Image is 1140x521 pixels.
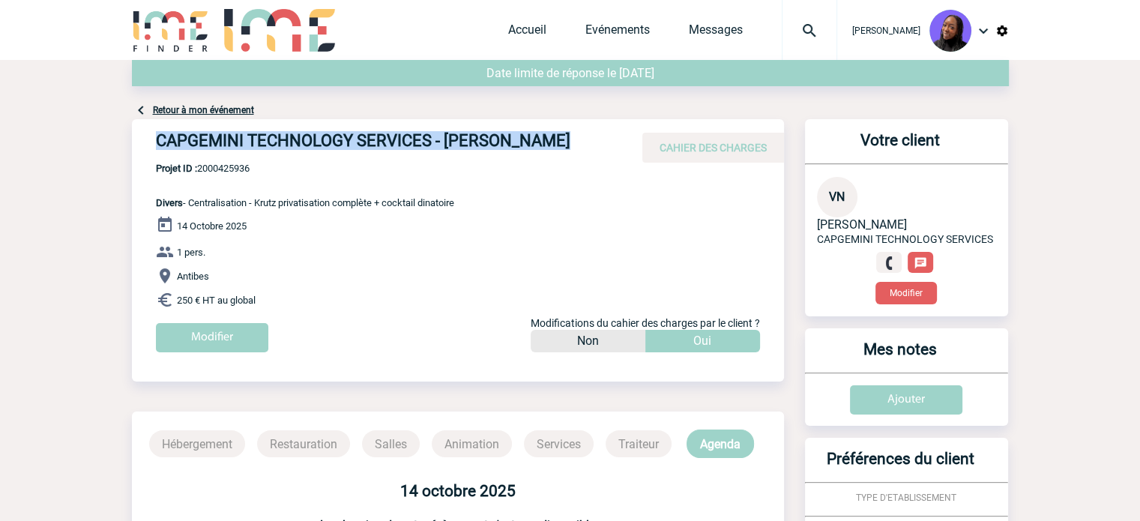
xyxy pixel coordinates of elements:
h4: CAPGEMINI TECHNOLOGY SERVICES - [PERSON_NAME] [156,131,606,157]
img: fixe.png [882,256,896,270]
p: Hébergement [149,430,245,457]
span: 250 € HT au global [177,295,256,306]
a: Messages [689,22,743,43]
button: Modifier [875,282,937,304]
img: chat-24-px-w.png [914,256,927,270]
h3: Mes notes [811,340,990,373]
h3: Votre client [811,131,990,163]
p: Non [577,330,599,352]
input: Ajouter [850,385,962,415]
a: Retour à mon événement [153,105,254,115]
b: 14 octobre 2025 [400,482,516,500]
span: [PERSON_NAME] [852,25,920,36]
p: Services [524,430,594,457]
a: Accueil [508,22,546,43]
span: Divers [156,197,183,208]
b: Projet ID : [156,163,197,174]
p: Traiteur [606,430,672,457]
span: Antibes [177,271,209,282]
p: Restauration [257,430,350,457]
p: Agenda [687,430,754,458]
span: CAPGEMINI TECHNOLOGY SERVICES [817,233,993,245]
p: Salles [362,430,420,457]
span: [PERSON_NAME] [817,217,907,232]
img: IME-Finder [132,9,210,52]
span: Modifications du cahier des charges par le client ? [531,317,760,329]
p: Animation [432,430,512,457]
span: VN [829,190,845,204]
p: Oui [693,330,711,352]
span: 14 Octobre 2025 [177,220,247,232]
span: CAHIER DES CHARGES [660,142,767,154]
span: - Centralisation - Krutz privatisation complète + cocktail dinatoire [156,197,454,208]
input: Modifier [156,323,268,352]
a: Evénements [585,22,650,43]
span: 2000425936 [156,163,454,174]
img: 131349-0.png [929,10,971,52]
h3: Préférences du client [811,450,990,482]
span: TYPE D'ETABLISSEMENT [856,493,956,503]
span: 1 pers. [177,247,205,258]
span: Date limite de réponse le [DATE] [486,66,654,80]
